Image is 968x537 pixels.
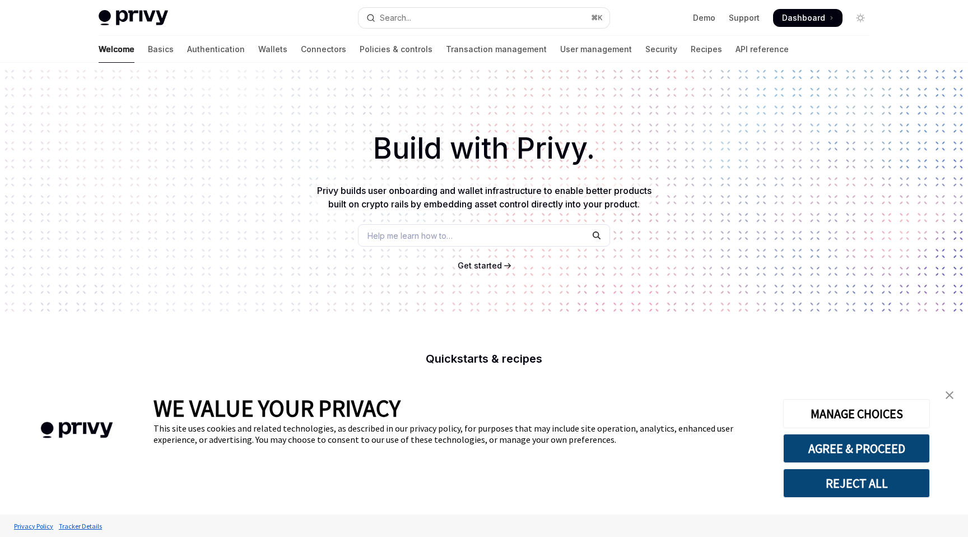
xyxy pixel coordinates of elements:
span: ⌘ K [591,13,603,22]
a: Basics [148,36,174,63]
a: Tracker Details [56,516,105,536]
a: Welcome [99,36,134,63]
a: User management [560,36,632,63]
a: close banner [938,384,961,406]
span: Dashboard [782,12,825,24]
button: Toggle dark mode [851,9,869,27]
a: Get started [458,260,502,271]
h1: Build with Privy. [18,127,950,170]
button: MANAGE CHOICES [783,399,930,428]
a: Dashboard [773,9,843,27]
div: Search... [380,11,411,25]
a: Demo [693,12,715,24]
h2: Quickstarts & recipes [287,353,681,364]
button: Open search [359,8,609,28]
a: Authentication [187,36,245,63]
span: Privy builds user onboarding and wallet infrastructure to enable better products built on crypto ... [317,185,651,210]
a: Wallets [258,36,287,63]
button: AGREE & PROCEED [783,434,930,463]
span: Get started [458,261,502,270]
a: Security [645,36,677,63]
span: Help me learn how to… [367,230,453,242]
img: light logo [99,10,168,26]
div: This site uses cookies and related technologies, as described in our privacy policy, for purposes... [153,423,766,445]
img: close banner [946,391,953,399]
button: REJECT ALL [783,469,930,498]
a: Privacy Policy [11,516,56,536]
a: Support [729,12,760,24]
a: API reference [736,36,789,63]
span: WE VALUE YOUR PRIVACY [153,394,401,423]
a: Policies & controls [360,36,432,63]
a: Recipes [691,36,722,63]
a: Connectors [301,36,346,63]
img: company logo [17,406,137,455]
a: Transaction management [446,36,547,63]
